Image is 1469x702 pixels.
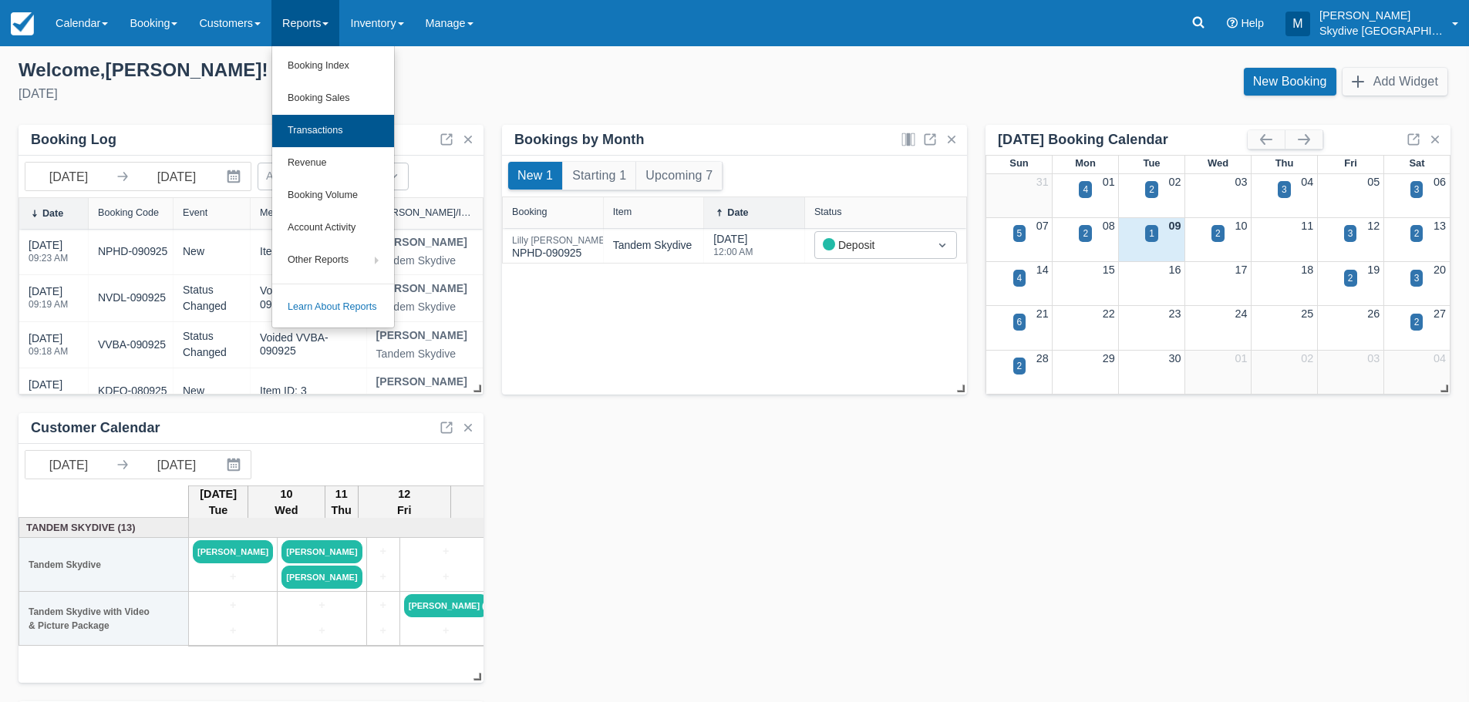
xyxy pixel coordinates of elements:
div: Booking [512,207,548,217]
a: 18 [1301,264,1313,276]
span: Wed [1208,157,1228,169]
div: Tandem Skydive [376,301,467,314]
ul: Reports [271,46,395,328]
span: Fri [1344,157,1357,169]
a: 16 [1169,264,1181,276]
div: Tandem Skydive [376,254,467,268]
div: Bookings by Month [514,131,645,149]
a: 04 [1301,176,1313,188]
a: 21 [1036,307,1049,320]
a: 23 [1169,307,1181,320]
a: 30 [1169,352,1181,364]
div: Date [42,208,63,219]
strong: [PERSON_NAME] [376,375,467,388]
div: 3 [1414,271,1420,285]
a: Tandem Skydive (13) [23,520,185,535]
a: + [193,569,273,586]
div: 09:19 AM [29,300,68,309]
a: New Booking [1244,68,1336,96]
a: 12 [1367,220,1380,232]
input: Start Date [25,163,112,190]
a: 02 [1169,176,1181,188]
div: 1 [1149,227,1154,240]
span: new [183,385,204,397]
strong: [PERSON_NAME] [376,236,467,248]
a: 01 [1103,176,1115,188]
div: Item ID: 3 [260,385,307,398]
a: [PERSON_NAME] [193,540,273,563]
strong: [PERSON_NAME] [376,329,467,341]
strong: [PERSON_NAME] [376,282,467,294]
span: Help [1241,17,1264,29]
span: new [183,245,204,257]
a: VVBA-090925 [98,337,166,353]
div: [DATE] Booking Calendar [998,131,1248,149]
a: 17 [1235,264,1247,276]
div: [DATE] [19,85,723,103]
div: NPHD-090925 [512,236,608,261]
div: 2 [1414,315,1420,329]
a: 20 [1434,264,1446,276]
a: 29 [1103,352,1115,364]
div: 2 [1017,359,1023,373]
span: status changed [183,284,227,312]
div: 2 [1414,227,1420,240]
div: 6 [1017,315,1023,329]
a: 11 [1301,220,1313,232]
a: 24 [1235,307,1247,320]
a: + [371,569,396,586]
div: Item [613,207,632,217]
a: [PERSON_NAME] [281,566,362,589]
div: 3 [1414,183,1420,196]
a: 09 [1169,220,1181,232]
a: 10 [1235,220,1247,232]
span: Thu [1275,157,1294,169]
input: End Date [133,451,220,479]
a: + [281,623,362,640]
a: 03 [1235,176,1247,188]
a: 13 [1434,220,1446,232]
div: Status [814,207,842,217]
span: Sun [1009,157,1028,169]
div: 2 [1348,271,1353,285]
p: Skydive [GEOGRAPHIC_DATA] [1319,23,1443,39]
a: + [404,623,488,640]
div: [DATE] [29,237,68,272]
div: 09:23 AM [29,254,68,263]
a: 31 [1036,176,1049,188]
div: [DATE] [29,284,68,318]
a: Account Activity [272,212,394,244]
div: 09:18 AM [29,347,68,356]
th: Tandem Skydive with Video & Picture Package [19,592,189,646]
button: Starting 1 [563,162,635,190]
div: Lilly [PERSON_NAME] [512,236,608,245]
button: New 1 [508,162,562,190]
a: 05 [1367,176,1380,188]
span: Tue [1143,157,1160,169]
div: Item ID: 3 [260,245,307,259]
div: 2 [1083,227,1088,240]
span: Mon [1075,157,1096,169]
div: Booking Log [31,131,116,149]
button: Add Widget [1343,68,1447,96]
div: Booking Code [98,207,159,218]
a: Booking Index [272,50,394,82]
span: Sat [1409,157,1424,169]
a: [PERSON_NAME] [281,540,362,563]
div: 2 [1149,183,1154,196]
a: 22 [1103,307,1115,320]
button: Interact with the calendar and add the check-in date for your trip. [220,451,251,479]
button: Upcoming 7 [636,162,722,190]
a: + [371,623,396,640]
a: Lilly [PERSON_NAME]NPHD-090925 [512,242,608,249]
th: 11 Thu [325,485,358,519]
th: 10 Wed [248,485,325,519]
div: [DATE] [713,231,753,266]
a: NPHD-090925 [98,244,167,260]
div: Voided NVDL-090925 [260,284,357,311]
span: Dropdown icon [935,237,950,253]
div: Customer Calendar [31,419,160,437]
a: NVDL-090925 [98,290,166,306]
a: 28 [1036,352,1049,364]
th: 12 Fri [358,485,450,519]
